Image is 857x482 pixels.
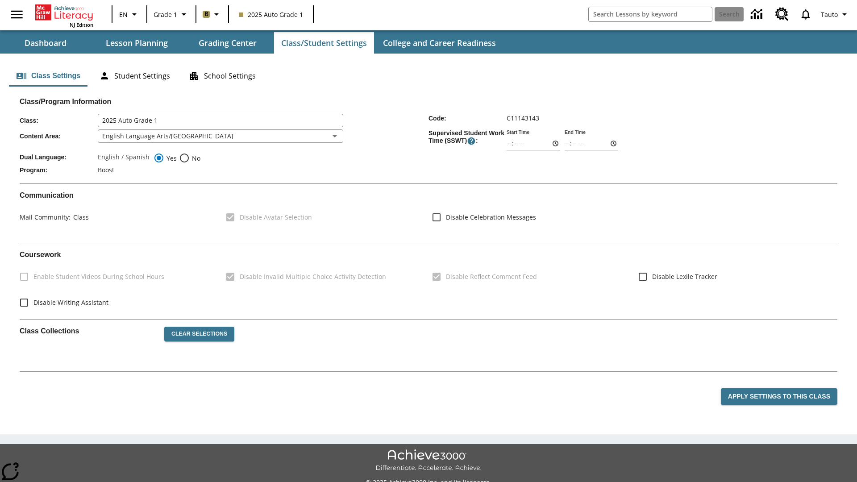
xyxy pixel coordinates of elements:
span: B [204,8,208,20]
span: Tauto [821,10,838,19]
button: College and Career Readiness [376,32,503,54]
span: Supervised Student Work Time (SSWT) : [428,129,507,145]
span: EN [119,10,128,19]
div: English Language Arts/[GEOGRAPHIC_DATA] [98,129,343,143]
a: Home [35,4,93,21]
button: Apply Settings to this Class [721,388,837,405]
span: Boost [98,166,114,174]
div: Home [35,3,93,28]
div: Class/Program Information [20,106,837,176]
label: End Time [565,129,586,136]
span: Code : [428,115,507,122]
span: Disable Celebration Messages [446,212,536,222]
span: Mail Community : [20,213,71,221]
span: Enable Student Videos During School Hours [33,272,164,281]
span: NJ Edition [70,21,93,28]
span: Class [71,213,89,221]
span: Disable Avatar Selection [240,212,312,222]
a: Data Center [745,2,770,27]
h2: Communication [20,191,837,199]
span: Disable Invalid Multiple Choice Activity Detection [240,272,386,281]
button: School Settings [182,65,263,87]
button: Open side menu [4,1,30,28]
span: Disable Writing Assistant [33,298,108,307]
span: Content Area : [20,133,98,140]
input: search field [589,7,712,21]
a: Resource Center, Will open in new tab [770,2,794,26]
button: Grade: Grade 1, Select a grade [150,6,193,22]
button: Student Settings [92,65,177,87]
img: Achieve3000 Differentiate Accelerate Achieve [375,449,482,472]
label: English / Spanish [98,153,150,163]
button: Boost Class color is light brown. Change class color [199,6,225,22]
div: Class/Student Settings [9,65,848,87]
div: Communication [20,191,837,236]
h2: Course work [20,250,837,259]
span: Disable Reflect Comment Feed [446,272,537,281]
span: No [190,154,200,163]
button: Lesson Planning [92,32,181,54]
span: Class : [20,117,98,124]
h2: Class Collections [20,327,157,335]
button: Clear Selections [164,327,234,342]
button: Language: EN, Select a language [115,6,144,22]
span: Yes [164,154,177,163]
button: Supervised Student Work Time is the timeframe when students can take LevelSet and when lessons ar... [467,137,476,145]
button: Grading Center [183,32,272,54]
span: 2025 Auto Grade 1 [239,10,303,19]
button: Dashboard [1,32,90,54]
div: Coursework [20,250,837,312]
button: Class Settings [9,65,87,87]
button: Class/Student Settings [274,32,374,54]
input: Class [98,114,343,127]
span: C11143143 [507,114,539,122]
span: Program : [20,166,98,174]
div: Class Collections [20,320,837,364]
label: Start Time [507,129,529,136]
button: Profile/Settings [817,6,853,22]
a: Notifications [794,3,817,26]
span: Dual Language : [20,154,98,161]
h2: Class/Program Information [20,97,837,106]
span: Disable Lexile Tracker [652,272,717,281]
span: Grade 1 [154,10,177,19]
